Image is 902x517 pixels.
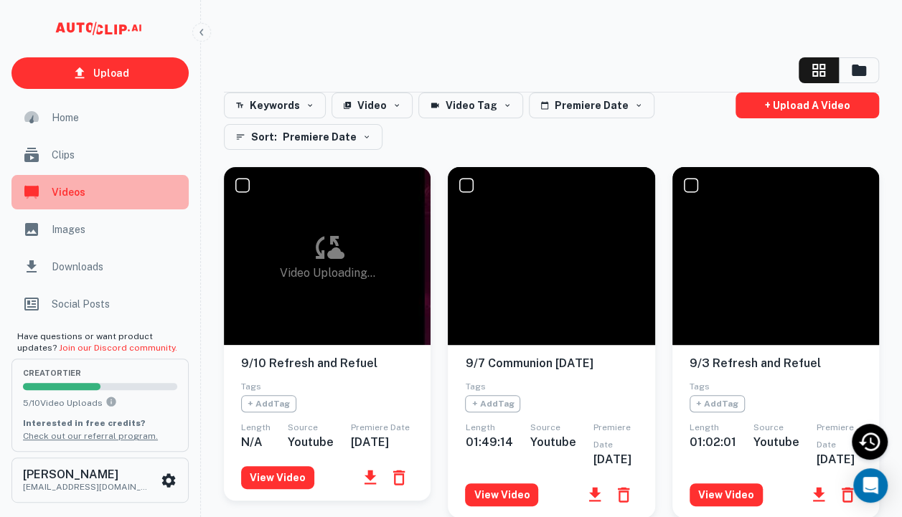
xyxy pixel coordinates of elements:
span: Source [288,422,318,432]
button: View Video [241,466,314,489]
p: [EMAIL_ADDRESS][DOMAIN_NAME] [23,480,152,493]
h6: [DATE] [593,452,637,466]
button: View Video [690,483,763,506]
span: Tags [241,381,261,392]
span: Premiere Date [593,422,630,450]
span: Tags [690,381,710,392]
h6: 9/10 Refresh and Refuel [241,356,413,371]
h6: 9/3 Refresh and Refuel [690,356,862,371]
span: Tags [465,381,485,392]
span: Source [753,422,784,432]
span: Downloads [52,259,180,275]
button: Video [332,93,413,118]
span: Length [465,422,494,432]
div: Open Intercom Messenger [853,468,888,503]
span: Length [241,422,271,432]
a: Videos [11,175,189,209]
h6: [PERSON_NAME] [23,469,152,480]
span: Social Posts [52,296,180,312]
span: + Add Tag [465,395,520,412]
h6: youtube [288,435,334,449]
span: + Add Tag [241,395,296,412]
span: Sort: [251,128,277,146]
span: Videos [52,184,180,200]
h6: 01:49:14 [465,435,512,449]
span: + Add Tag [690,395,745,412]
h6: N/A [241,435,271,449]
a: Home [11,100,189,135]
span: Premiere Date [283,128,357,146]
h6: [DATE] [351,435,410,449]
div: Video Uploading... [280,230,375,282]
span: Clips [52,147,180,163]
button: Premiere Date [529,93,654,118]
a: Downloads [11,250,189,284]
button: Sort: Premiere Date [224,124,382,150]
p: Upload [93,65,129,81]
a: Images [11,212,189,247]
h6: youtube [530,435,576,449]
span: creator Tier [23,369,177,377]
a: Check out our referral program. [23,431,158,441]
a: + Upload a video [736,93,879,118]
h6: 9/7 Communion [DATE] [465,356,637,371]
svg: You can upload 10 videos per month on the creator tier. Upgrade to upload more. [105,396,117,407]
button: [PERSON_NAME][EMAIL_ADDRESS][DOMAIN_NAME] [11,457,189,502]
div: Recent Activity [852,424,888,460]
button: View Video [465,483,538,506]
span: Have questions or want product updates? [17,331,177,353]
span: Length [690,422,719,432]
span: Premiere Date [817,422,854,450]
span: Source [530,422,560,432]
a: Upload [11,57,189,89]
span: Images [52,222,180,237]
h6: [DATE] [817,452,862,466]
span: Home [52,110,180,125]
p: Interested in free credits? [23,417,177,430]
button: Video Tag [418,93,523,118]
button: Keywords [224,93,326,118]
a: Social Posts [11,287,189,321]
h6: 01:02:01 [690,435,736,449]
h6: youtube [753,435,799,449]
a: Join our Discord community. [59,343,177,353]
p: 5 / 10 Video Uploads [23,396,177,409]
a: Clips [11,138,189,172]
button: creatorTier5/10Video UploadsYou can upload 10 videos per month on the creator tier. Upgrade to up... [11,359,189,452]
span: Premiere Date [351,422,410,432]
